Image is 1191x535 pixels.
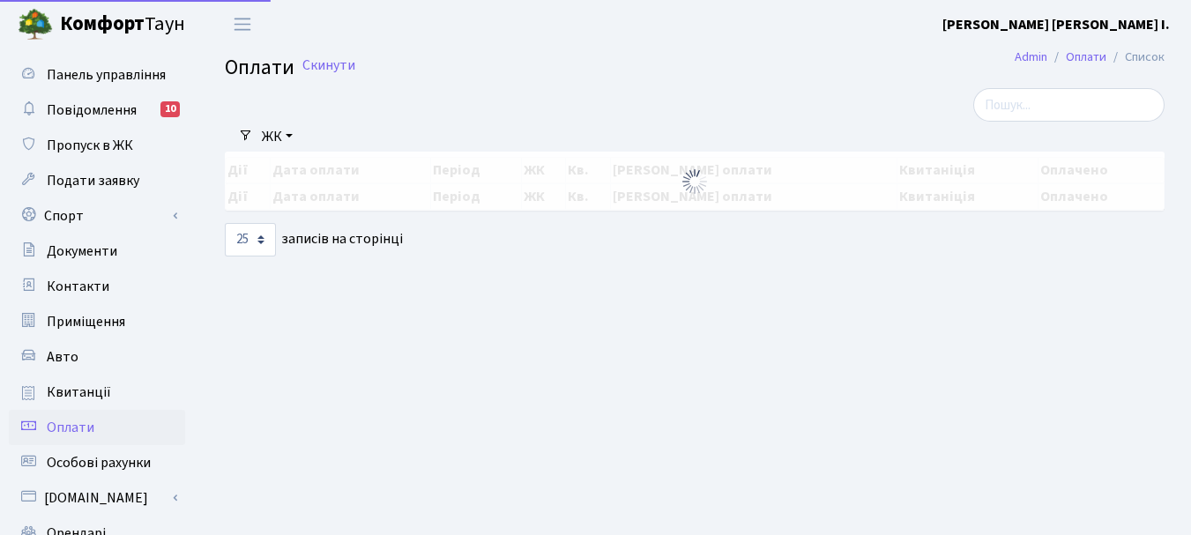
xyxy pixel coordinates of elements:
span: Авто [47,347,78,367]
span: Пропуск в ЖК [47,136,133,155]
nav: breadcrumb [988,39,1191,76]
img: Обробка... [681,167,709,196]
div: 10 [160,101,180,117]
a: Панель управління [9,57,185,93]
a: Квитанції [9,375,185,410]
span: Особові рахунки [47,453,151,472]
img: logo.png [18,7,53,42]
li: Список [1106,48,1165,67]
span: Подати заявку [47,171,139,190]
select: записів на сторінці [225,223,276,256]
span: Таун [60,10,185,40]
span: Приміщення [47,312,125,331]
a: Подати заявку [9,163,185,198]
a: Повідомлення10 [9,93,185,128]
button: Переключити навігацію [220,10,264,39]
span: Панель управління [47,65,166,85]
label: записів на сторінці [225,223,403,256]
b: Комфорт [60,10,145,38]
a: Спорт [9,198,185,234]
a: [DOMAIN_NAME] [9,480,185,516]
a: Контакти [9,269,185,304]
span: Квитанції [47,383,111,402]
a: [PERSON_NAME] [PERSON_NAME] І. [942,14,1170,35]
a: Особові рахунки [9,445,185,480]
a: Оплати [1066,48,1106,66]
span: Повідомлення [47,100,137,120]
a: Авто [9,339,185,375]
a: Скинути [302,57,355,74]
span: Оплати [47,418,94,437]
span: Документи [47,241,117,261]
span: Оплати [225,52,294,83]
a: Оплати [9,410,185,445]
a: Admin [1015,48,1047,66]
a: Документи [9,234,185,269]
b: [PERSON_NAME] [PERSON_NAME] І. [942,15,1170,34]
a: Пропуск в ЖК [9,128,185,163]
a: Приміщення [9,304,185,339]
input: Пошук... [973,88,1165,122]
span: Контакти [47,277,109,296]
a: ЖК [255,122,300,152]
